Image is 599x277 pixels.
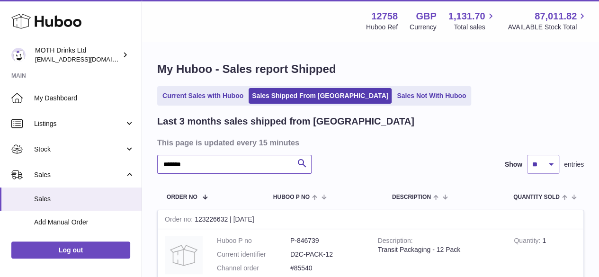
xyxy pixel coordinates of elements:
strong: Description [378,237,413,247]
span: Sales [34,170,125,179]
dd: #85540 [290,264,364,273]
img: internalAdmin-12758@internal.huboo.com [11,48,26,62]
span: Description [392,194,431,200]
dt: Huboo P no [217,236,290,245]
span: Stock [34,145,125,154]
a: Log out [11,241,130,259]
div: Huboo Ref [366,23,398,32]
span: My Dashboard [34,94,134,103]
label: Show [505,160,522,169]
div: Transit Packaging - 12 Pack [378,245,500,254]
a: Current Sales with Huboo [159,88,247,104]
div: Currency [410,23,437,32]
span: AVAILABLE Stock Total [508,23,588,32]
a: 1,131.70 Total sales [448,10,496,32]
dd: D2C-PACK-12 [290,250,364,259]
img: no-photo.jpg [165,236,203,274]
strong: 12758 [371,10,398,23]
span: 1,131.70 [448,10,485,23]
a: Sales Shipped From [GEOGRAPHIC_DATA] [249,88,392,104]
span: Quantity Sold [513,194,560,200]
span: Huboo P no [273,194,310,200]
span: Sales [34,195,134,204]
h2: Last 3 months sales shipped from [GEOGRAPHIC_DATA] [157,115,414,128]
strong: Quantity [514,237,542,247]
span: [EMAIL_ADDRESS][DOMAIN_NAME] [35,55,139,63]
span: Add Manual Order [34,218,134,227]
span: entries [564,160,584,169]
h1: My Huboo - Sales report Shipped [157,62,584,77]
a: 87,011.82 AVAILABLE Stock Total [508,10,588,32]
strong: Order no [165,215,195,225]
span: 87,011.82 [535,10,577,23]
span: Total sales [454,23,496,32]
div: 123226632 | [DATE] [158,210,583,229]
div: MOTH Drinks Ltd [35,46,120,64]
span: Listings [34,119,125,128]
dt: Channel order [217,264,290,273]
a: Sales Not With Huboo [393,88,469,104]
span: Order No [167,194,197,200]
dd: P-846739 [290,236,364,245]
h3: This page is updated every 15 minutes [157,137,581,148]
dt: Current identifier [217,250,290,259]
strong: GBP [416,10,436,23]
